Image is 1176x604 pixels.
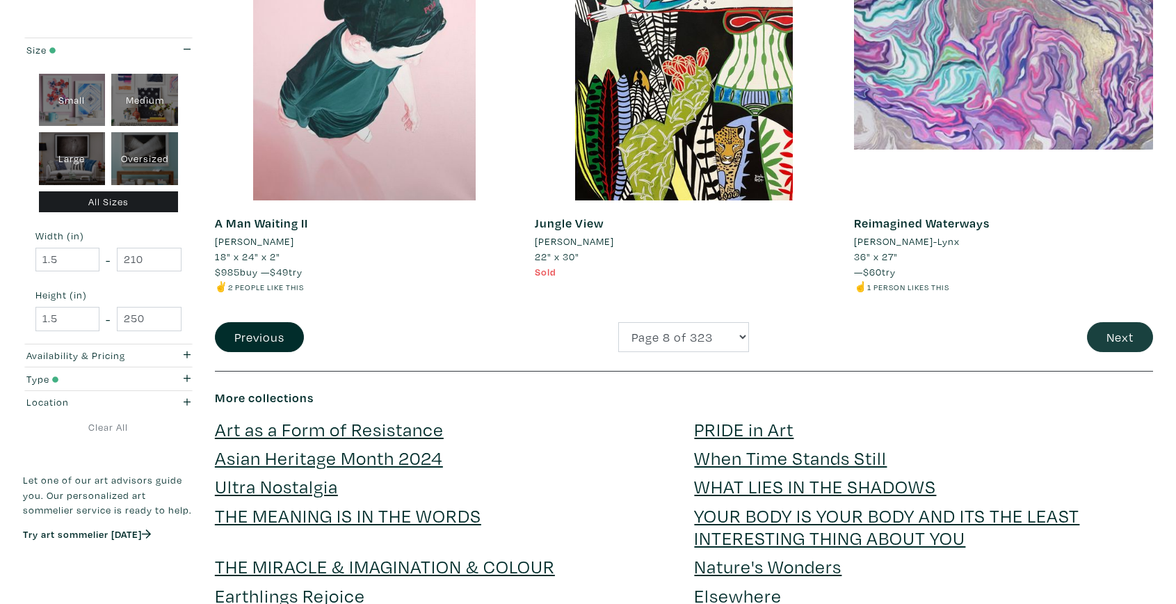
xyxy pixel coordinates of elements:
span: $985 [215,265,240,278]
div: Small [39,74,106,127]
span: buy — try [215,265,303,278]
button: Type [23,367,194,390]
a: Clear All [23,420,194,435]
div: Medium [111,74,178,127]
small: Height (in) [35,290,182,300]
span: - [106,310,111,328]
button: Location [23,391,194,414]
button: Previous [215,322,304,352]
a: Ultra Nostalgia [215,474,338,498]
a: Reimagined Waterways [854,215,990,231]
a: THE MIRACLE & IMAGINATION & COLOUR [215,554,555,578]
a: Try art sommelier [DATE] [23,527,151,541]
a: Jungle View [535,215,604,231]
li: [PERSON_NAME]-Lynx [854,234,960,249]
div: Location [26,395,145,410]
div: All Sizes [39,191,179,213]
span: — try [854,265,896,278]
a: Asian Heritage Month 2024 [215,445,443,470]
button: Size [23,38,194,61]
a: THE MEANING IS IN THE WORDS [215,503,481,527]
a: PRIDE in Art [694,417,794,441]
button: Availability & Pricing [23,344,194,367]
span: Sold [535,265,556,278]
span: - [106,251,111,269]
button: Next [1087,322,1153,352]
div: Oversized [111,132,178,185]
a: [PERSON_NAME] [215,234,514,249]
span: 18" x 24" x 2" [215,250,280,263]
a: Nature's Wonders [694,554,841,578]
div: Type [26,372,145,387]
a: YOUR BODY IS YOUR BODY AND ITS THE LEAST INTERESTING THING ABOUT YOU [694,503,1079,550]
small: Width (in) [35,231,182,241]
div: Large [39,132,106,185]
li: [PERSON_NAME] [535,234,614,249]
li: [PERSON_NAME] [215,234,294,249]
div: Size [26,42,145,58]
small: 2 people like this [228,282,304,292]
iframe: Customer reviews powered by Trustpilot [23,555,194,585]
a: [PERSON_NAME] [535,234,834,249]
div: Availability & Pricing [26,348,145,363]
span: $49 [270,265,289,278]
a: When Time Stands Still [694,445,887,470]
li: ✌️ [215,279,514,294]
span: 36" x 27" [854,250,898,263]
span: 22" x 30" [535,250,579,263]
p: Let one of our art advisors guide you. Our personalized art sommelier service is ready to help. [23,472,194,518]
h6: More collections [215,390,1153,406]
a: WHAT LIES IN THE SHADOWS [694,474,936,498]
small: 1 person likes this [867,282,949,292]
a: [PERSON_NAME]-Lynx [854,234,1153,249]
li: ☝️ [854,279,1153,294]
span: $60 [863,265,882,278]
a: Art as a Form of Resistance [215,417,444,441]
a: A Man Waiting II [215,215,308,231]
